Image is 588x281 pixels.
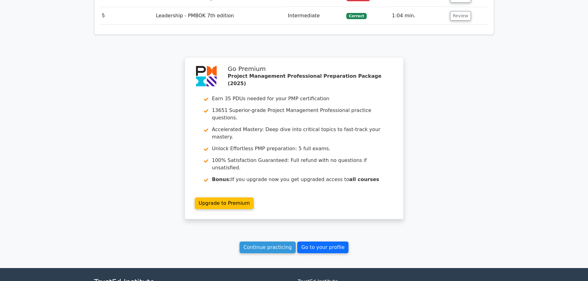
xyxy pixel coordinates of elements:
a: Continue practicing [240,242,296,253]
td: 5 [99,7,153,25]
span: Correct [346,13,366,19]
td: Leadership - PMBOK 7th edition [153,7,286,25]
td: 1:04 min. [390,7,448,25]
a: Upgrade to Premium [195,197,254,209]
button: Review [450,11,471,21]
td: Intermediate [286,7,344,25]
a: Go to your profile [297,242,348,253]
